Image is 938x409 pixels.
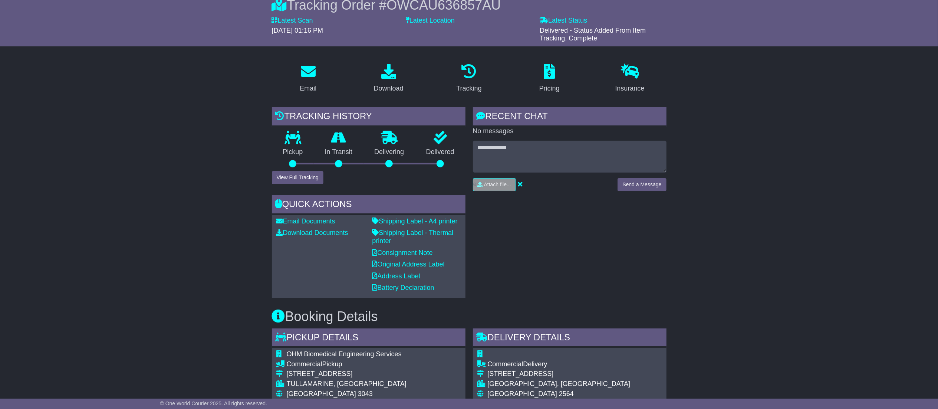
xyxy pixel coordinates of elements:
span: Commercial [488,360,523,368]
div: [GEOGRAPHIC_DATA], [GEOGRAPHIC_DATA] [488,380,656,388]
a: Consignment Note [372,249,433,256]
p: Delivering [363,148,415,156]
a: Original Address Label [372,261,445,268]
a: Shipping Label - Thermal printer [372,229,454,245]
span: [GEOGRAPHIC_DATA] [287,390,356,397]
span: 3043 [358,390,373,397]
div: Pricing [539,84,560,94]
div: Tracking history [272,107,465,127]
div: Tracking [456,84,481,94]
label: Latest Location [406,17,455,25]
span: 2564 [559,390,574,397]
button: Send a Message [618,178,666,191]
a: Email Documents [276,217,335,225]
span: Delivered - Status Added From Item Tracking. Complete [540,27,646,42]
a: Download [369,61,408,96]
div: [STREET_ADDRESS] [488,370,656,378]
div: RECENT CHAT [473,107,667,127]
span: [DATE] 01:16 PM [272,27,323,34]
div: TULLAMARINE, [GEOGRAPHIC_DATA] [287,380,407,388]
h3: Booking Details [272,309,667,324]
div: Insurance [615,84,645,94]
a: Email [295,61,321,96]
label: Latest Scan [272,17,313,25]
p: No messages [473,127,667,135]
div: Email [300,84,316,94]
div: Delivery [488,360,656,369]
span: OHM Biomedical Engineering Services [287,350,402,358]
a: Battery Declaration [372,284,434,291]
a: Address Label [372,272,420,280]
a: Download Documents [276,229,348,236]
label: Latest Status [540,17,587,25]
span: Commercial [287,360,322,368]
a: Pricing [534,61,565,96]
a: Insurance [610,61,649,96]
div: Quick Actions [272,195,465,215]
p: In Transit [314,148,363,156]
a: Tracking [451,61,486,96]
a: Shipping Label - A4 printer [372,217,458,225]
button: View Full Tracking [272,171,323,184]
div: Delivery Details [473,328,667,349]
p: Delivered [415,148,465,156]
div: Download [374,84,404,94]
span: [GEOGRAPHIC_DATA] [488,390,557,397]
span: © One World Courier 2025. All rights reserved. [160,400,267,406]
div: Pickup [287,360,407,369]
p: Pickup [272,148,314,156]
div: Pickup Details [272,328,465,349]
div: [STREET_ADDRESS] [287,370,407,378]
